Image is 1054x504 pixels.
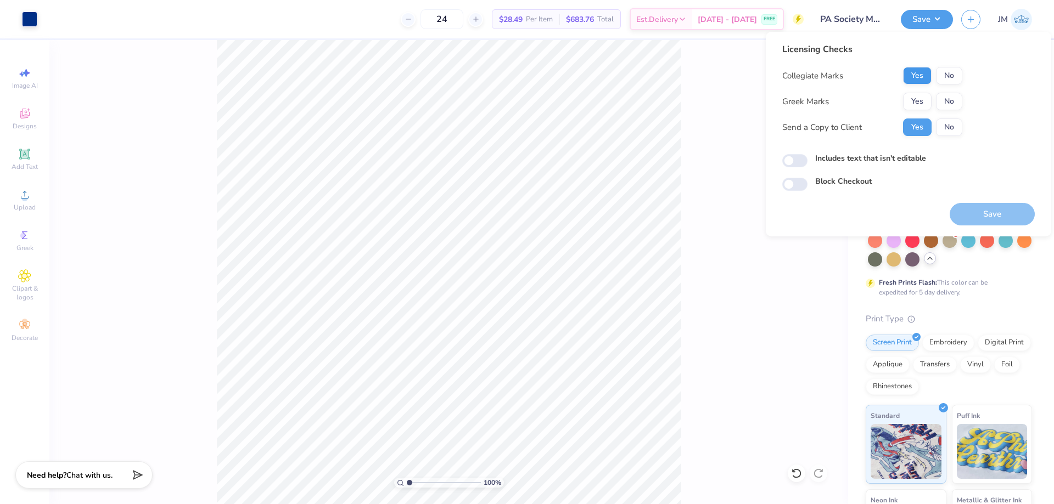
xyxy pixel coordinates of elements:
[566,14,594,25] span: $683.76
[597,14,614,25] span: Total
[484,478,501,488] span: 100 %
[782,121,862,134] div: Send a Copy to Client
[421,9,463,29] input: – –
[922,335,974,351] div: Embroidery
[960,356,991,373] div: Vinyl
[812,8,893,30] input: Untitled Design
[866,335,919,351] div: Screen Print
[866,356,910,373] div: Applique
[13,122,37,131] span: Designs
[698,14,757,25] span: [DATE] - [DATE]
[998,13,1008,26] span: JM
[936,93,962,110] button: No
[957,410,980,421] span: Puff Ink
[913,356,957,373] div: Transfers
[782,95,829,108] div: Greek Marks
[782,70,843,82] div: Collegiate Marks
[978,335,1031,351] div: Digital Print
[27,470,66,480] strong: Need help?
[16,243,33,252] span: Greek
[66,470,113,480] span: Chat with us.
[871,410,900,421] span: Standard
[499,14,523,25] span: $28.49
[866,378,919,395] div: Rhinestones
[901,10,953,29] button: Save
[12,333,38,342] span: Decorate
[866,313,1032,325] div: Print Type
[526,14,553,25] span: Per Item
[936,118,962,136] button: No
[636,14,678,25] span: Est. Delivery
[936,67,962,84] button: No
[1011,9,1032,30] img: Joshua Macky Gaerlan
[764,15,775,23] span: FREE
[12,81,38,90] span: Image AI
[12,162,38,171] span: Add Text
[903,118,932,136] button: Yes
[815,175,872,187] label: Block Checkout
[879,278,1014,297] div: This color can be expedited for 5 day delivery.
[903,93,932,110] button: Yes
[14,203,36,212] span: Upload
[871,424,941,479] img: Standard
[994,356,1020,373] div: Foil
[815,152,926,164] label: Includes text that isn't editable
[782,43,962,56] div: Licensing Checks
[5,284,44,302] span: Clipart & logos
[903,67,932,84] button: Yes
[998,9,1032,30] a: JM
[957,424,1028,479] img: Puff Ink
[879,278,937,287] strong: Fresh Prints Flash:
